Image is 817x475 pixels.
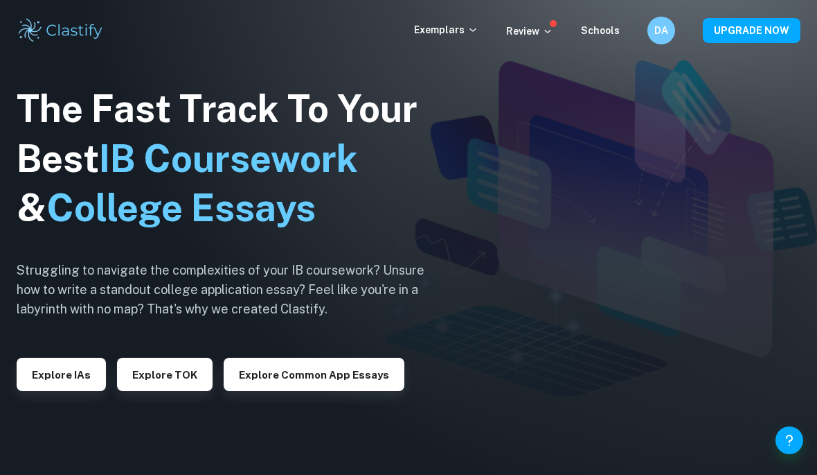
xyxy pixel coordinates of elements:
[581,25,620,36] a: Schools
[224,358,404,391] button: Explore Common App essays
[17,368,106,381] a: Explore IAs
[506,24,553,39] p: Review
[117,368,213,381] a: Explore TOK
[17,84,446,234] h1: The Fast Track To Your Best &
[46,186,316,230] span: College Essays
[17,17,105,44] img: Clastify logo
[703,18,800,43] button: UPGRADE NOW
[17,358,106,391] button: Explore IAs
[414,22,478,37] p: Exemplars
[647,17,675,44] button: DA
[99,137,358,180] span: IB Coursework
[224,368,404,381] a: Explore Common App essays
[17,261,446,319] h6: Struggling to navigate the complexities of your IB coursework? Unsure how to write a standout col...
[775,426,803,454] button: Help and Feedback
[654,23,670,38] h6: DA
[117,358,213,391] button: Explore TOK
